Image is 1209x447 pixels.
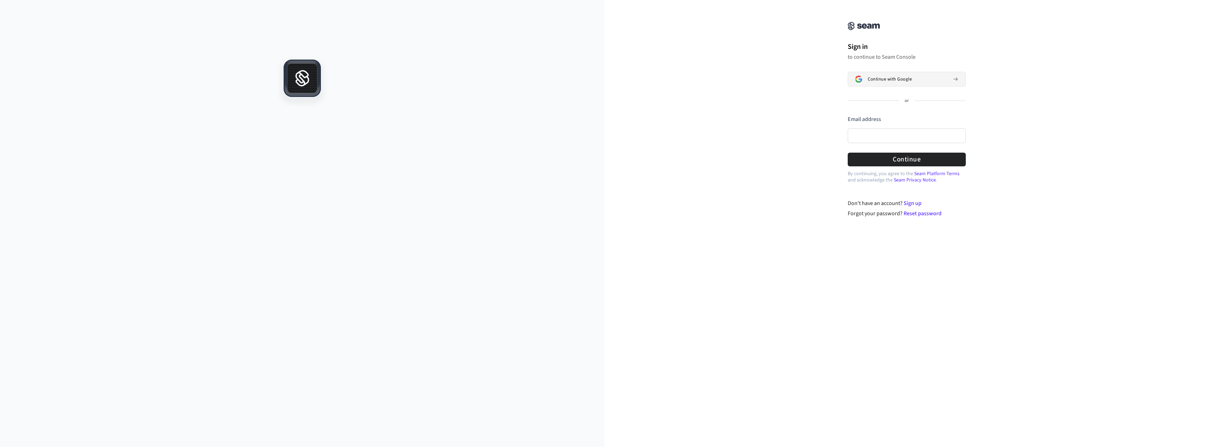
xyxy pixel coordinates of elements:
[904,199,922,207] a: Sign up
[848,171,966,183] p: By continuing, you agree to the and acknowledge the .
[848,209,966,218] div: Forgot your password?
[848,199,966,207] div: Don't have an account?
[848,22,880,30] img: Seam Console
[894,177,936,184] a: Seam Privacy Notice
[904,210,942,217] a: Reset password
[905,98,909,104] p: or
[914,170,959,177] a: Seam Platform Terms
[855,76,862,83] img: Sign in with Google
[848,41,966,52] h1: Sign in
[848,72,966,87] button: Sign in with GoogleContinue with Google
[868,76,912,82] span: Continue with Google
[848,115,881,123] label: Email address
[848,153,966,166] button: Continue
[848,53,966,60] p: to continue to Seam Console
